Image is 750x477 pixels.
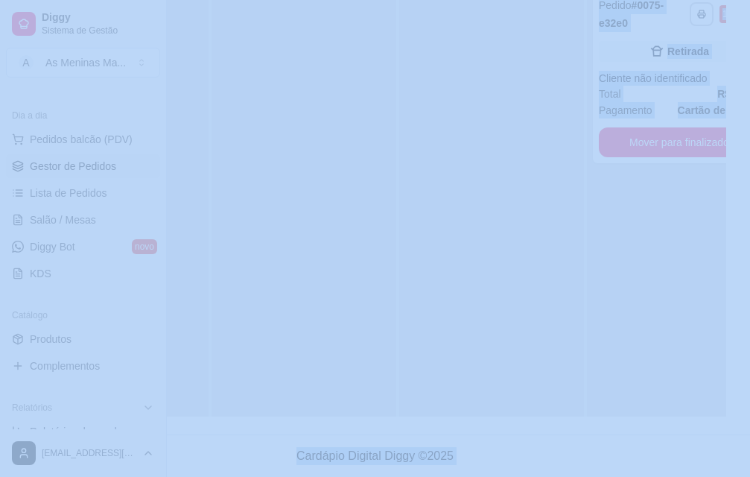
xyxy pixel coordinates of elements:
a: Diggy Botnovo [6,235,160,259]
span: Salão / Mesas [30,212,96,227]
span: Relatórios [12,402,52,414]
span: A [19,55,34,70]
a: Salão / Mesas [6,208,160,232]
a: Gestor de Pedidos [6,154,160,178]
a: KDS [6,262,160,285]
a: Produtos [6,327,160,351]
button: [EMAIL_ADDRESS][DOMAIN_NAME] [6,435,160,471]
span: Diggy [42,11,154,25]
span: [EMAIL_ADDRESS][DOMAIN_NAME] [42,447,136,459]
a: Complementos [6,354,160,378]
span: Gestor de Pedidos [30,159,116,174]
span: Relatórios de vendas [30,424,128,439]
span: Produtos [30,332,71,347]
div: As Meninas Ma ... [45,55,126,70]
span: KDS [30,266,51,281]
a: Relatórios de vendas [6,420,160,443]
span: Total [599,86,621,102]
div: Catálogo [6,303,160,327]
span: Lista de Pedidos [30,186,107,200]
a: DiggySistema de Gestão [6,6,160,42]
span: Complementos [30,358,100,373]
span: Pedidos balcão (PDV) [30,132,133,147]
div: Retirada [667,44,709,59]
div: Dia a dia [6,104,160,127]
div: 13:05 [722,8,745,20]
span: Diggy Bot [30,239,75,254]
span: Pagamento [599,102,652,119]
span: Sistema de Gestão [42,25,154,37]
button: Pedidos balcão (PDV) [6,127,160,151]
button: Select a team [6,48,160,78]
a: Lista de Pedidos [6,181,160,205]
